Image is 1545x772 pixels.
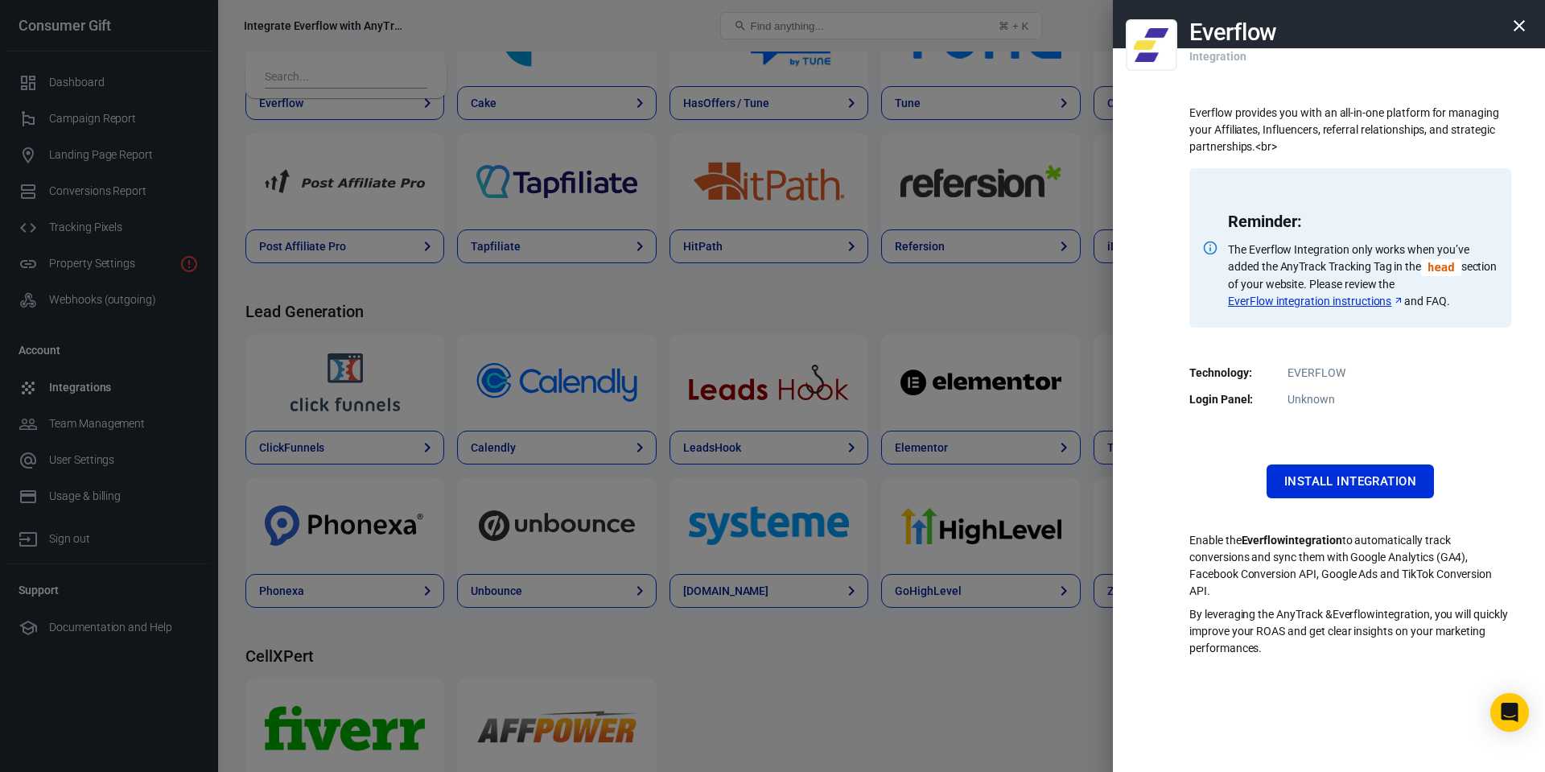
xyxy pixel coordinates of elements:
[1134,23,1169,68] img: Everflow
[1490,693,1529,732] div: Open Intercom Messenger
[1189,365,1270,382] dt: Technology:
[1199,365,1502,382] dd: EVERFLOW
[1242,534,1342,547] strong: Everflow integration
[1228,293,1404,310] a: EverFlow integration instructions
[1228,242,1498,310] p: The Everflow Integration only works when you’ve added the AnyTrack Tracking Tag in the section of...
[1189,19,1277,45] h2: Everflow
[1189,532,1511,600] p: Enable the to automatically track conversions and sync them with Google Analytics (GA4), Facebook...
[1421,259,1461,276] code: Click to copy
[1189,606,1511,657] p: By leveraging the AnyTrack & Everflow integration, you will quickly improve your ROAS and get cle...
[1189,32,1246,65] p: Integration
[1267,464,1434,498] button: Install Integration
[1199,391,1502,408] dd: Unknown
[1228,213,1498,230] p: Reminder:
[1189,105,1511,155] p: Everflow provides you with an all-in-one platform for managing your Affiliates, Influencers, refe...
[1189,391,1270,408] dt: Login Panel:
